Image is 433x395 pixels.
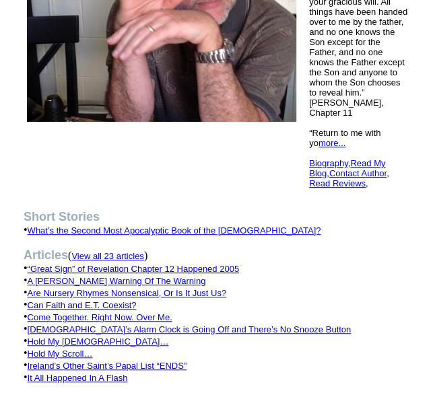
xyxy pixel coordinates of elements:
a: “Great Sign” of Revelation Chapter 12 Happened 2005 [28,264,239,274]
a: Read My Blog [309,158,385,178]
a: Contact Author [329,168,387,178]
a: View all 23 articles [71,250,143,261]
a: What’s the Second Most Apocalyptic Book of the [DEMOGRAPHIC_DATA]? [28,225,321,236]
a: Ireland’s Other Saint’s Papal List “ENDS” [28,361,187,371]
a: Read Reviews [309,178,366,188]
a: Hold My [DEMOGRAPHIC_DATA]… [28,336,169,347]
a: A [PERSON_NAME] Warning Of The Warning [28,276,206,286]
a: Hold My Scroll… [28,349,93,359]
a: Can Faith and E.T. Coexist? [28,300,137,310]
a: [DEMOGRAPHIC_DATA]’s Alarm Clock is Going Off and There’s No Snooze Button [28,324,351,334]
a: more... [319,138,345,148]
a: It All Happened In A Flash [28,373,128,383]
a: Are Nursery Rhymes Nonsensical, Or Is It Just Us? [28,288,226,298]
a: Come Together. Right Now. Over Me. [28,312,172,322]
b: Short Stories [24,210,100,223]
a: Biography [309,158,348,168]
b: Articles [24,248,68,262]
font: , [309,178,368,188]
font: View all 23 articles [71,251,143,261]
